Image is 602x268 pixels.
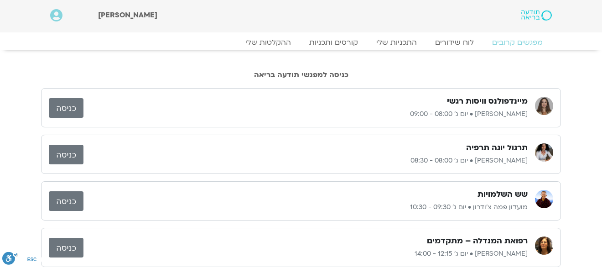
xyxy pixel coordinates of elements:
nav: Menu [50,38,552,47]
a: התכניות שלי [367,38,426,47]
img: הילן נבות [535,97,553,115]
a: קורסים ותכניות [300,38,367,47]
span: [PERSON_NAME] [98,10,157,20]
a: כניסה [49,98,83,118]
h3: מיינדפולנס וויסות רגשי [447,96,528,107]
a: לוח שידורים [426,38,483,47]
h2: כניסה למפגשי תודעה בריאה [41,71,561,79]
a: כניסה [49,238,83,257]
h3: רפואת המנדלה – מתקדמים [427,236,528,247]
a: כניסה [49,145,83,164]
a: כניסה [49,191,83,211]
h3: תרגול יוגה תרפיה [466,142,528,153]
img: ענת קדר [535,143,553,162]
img: מועדון פמה צ'ודרון [535,190,553,208]
a: מפגשים קרובים [483,38,552,47]
p: מועדון פמה צ'ודרון • יום ג׳ 09:30 - 10:30 [83,202,528,213]
p: [PERSON_NAME] • יום ג׳ 12:15 - 14:00 [83,248,528,259]
h3: שש השלמויות [477,189,528,200]
img: רונית הולנדר [535,236,553,255]
a: ההקלטות שלי [236,38,300,47]
p: [PERSON_NAME] • יום ג׳ 08:00 - 09:00 [83,109,528,120]
p: [PERSON_NAME] • יום ג׳ 08:00 - 08:30 [83,155,528,166]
